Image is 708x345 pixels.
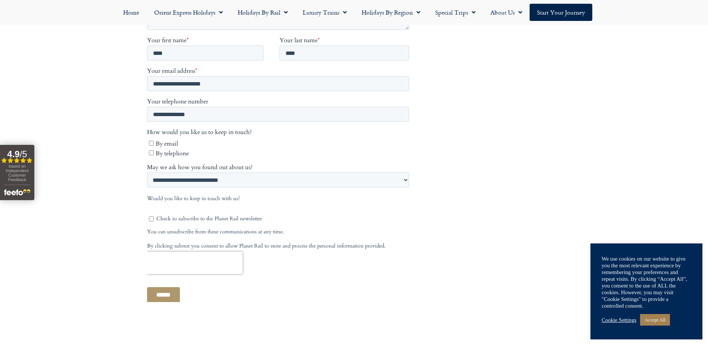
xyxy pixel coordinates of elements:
a: Accept All [640,314,670,326]
a: Luxury Trains [295,4,354,21]
a: Special Trips [428,4,483,21]
a: About Us [483,4,530,21]
a: Cookie Settings [602,317,636,323]
div: We use cookies on our website to give you the most relevant experience by remembering your prefer... [602,255,691,309]
nav: Menu [4,4,704,21]
a: Holidays by Region [354,4,428,21]
a: Start your Journey [530,4,592,21]
a: Home [116,4,147,21]
a: Orient Express Holidays [147,4,230,21]
a: Holidays by Rail [230,4,295,21]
